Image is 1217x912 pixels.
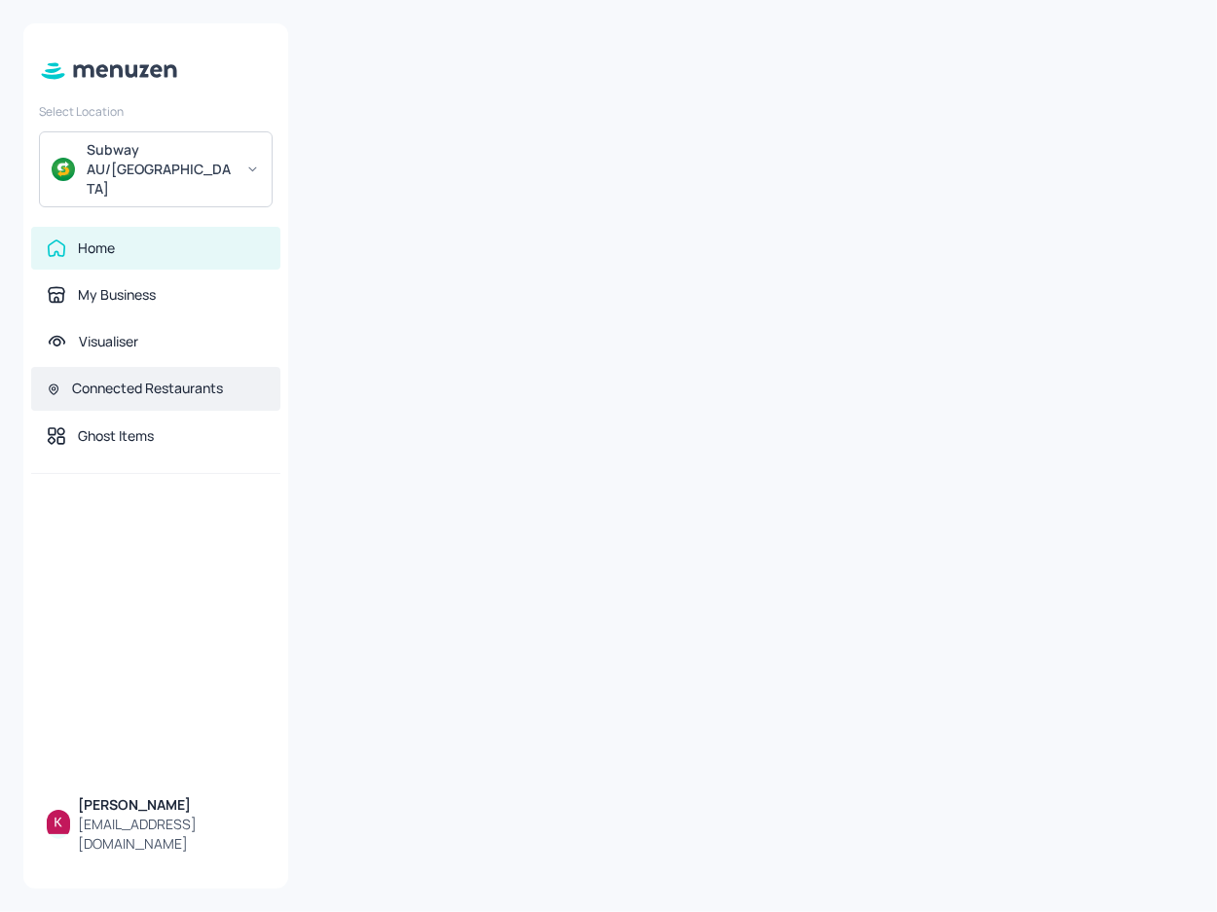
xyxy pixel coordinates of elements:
[47,810,70,833] img: ALm5wu0uMJs5_eqw6oihenv1OotFdBXgP3vgpp2z_jxl=s96-c
[72,379,223,398] div: Connected Restaurants
[78,795,265,815] div: [PERSON_NAME]
[78,285,156,305] div: My Business
[87,140,234,199] div: Subway AU/[GEOGRAPHIC_DATA]
[79,332,138,351] div: Visualiser
[78,426,154,446] div: Ghost Items
[78,815,265,854] div: [EMAIL_ADDRESS][DOMAIN_NAME]
[39,103,273,120] div: Select Location
[78,238,115,258] div: Home
[52,158,75,181] img: avatar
